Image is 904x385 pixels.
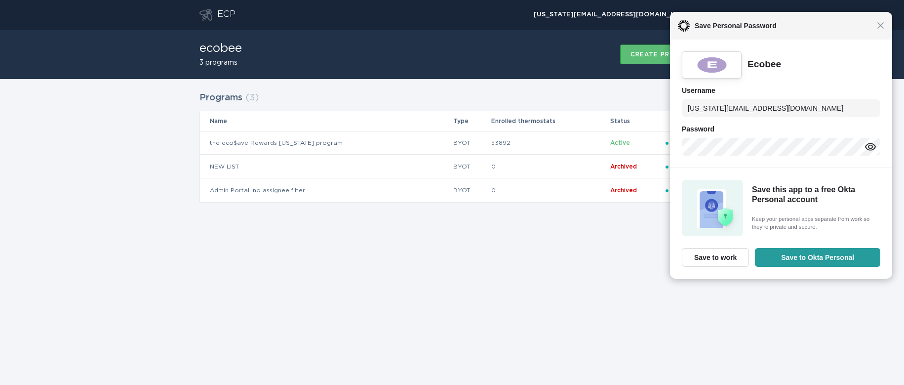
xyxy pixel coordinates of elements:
span: Archived [610,187,637,193]
h2: 3 programs [199,59,242,66]
div: Popover menu [666,161,695,172]
button: Save to work [682,248,749,267]
h6: Username [682,85,880,96]
div: [US_STATE][EMAIL_ADDRESS][DOMAIN_NAME] [534,12,701,18]
div: Create program [630,51,695,57]
span: ( 3 ) [245,93,259,102]
tr: Table Headers [200,111,705,131]
td: 53892 [491,131,610,155]
span: Keep your personal apps separate from work so they're private and secure. [752,215,877,232]
button: Open user account details [529,7,705,22]
th: Enrolled thermostats [491,111,610,131]
span: Close [877,22,884,29]
button: Go to dashboard [199,9,212,21]
span: Save Personal Password [690,20,877,32]
td: BYOT [453,131,491,155]
img: fb8NpdycEzgAAAABJRU5ErkJggg== [696,56,728,74]
td: BYOT [453,155,491,178]
div: Popover menu [529,7,705,22]
tr: 1129204c42434517904c08b0f4c0ec82 [200,155,705,178]
h2: Programs [199,89,242,107]
th: Type [453,111,491,131]
th: Status [610,111,665,131]
div: Popover menu [666,137,695,148]
div: Popover menu [666,185,695,196]
td: Admin Portal, no assignee filter [200,178,453,202]
td: the eco$ave Rewards [US_STATE] program [200,131,453,155]
span: Active [610,140,630,146]
span: Archived [610,164,637,170]
div: ECP [217,9,236,21]
tr: c38cd32b99704df099da96b9e069b468 [200,131,705,155]
h6: Password [682,123,880,135]
button: Create program [620,44,705,64]
button: Save to Okta Personal [755,248,880,267]
td: 0 [491,155,610,178]
div: Ecobee [747,58,781,71]
td: NEW LIST [200,155,453,178]
h5: Save this app to a free Okta Personal account [752,185,877,205]
h1: ecobee [199,43,242,54]
td: BYOT [453,178,491,202]
th: Name [200,111,453,131]
td: 0 [491,178,610,202]
tr: b0bc50e11b174a478a189ff046daa17f [200,178,705,202]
